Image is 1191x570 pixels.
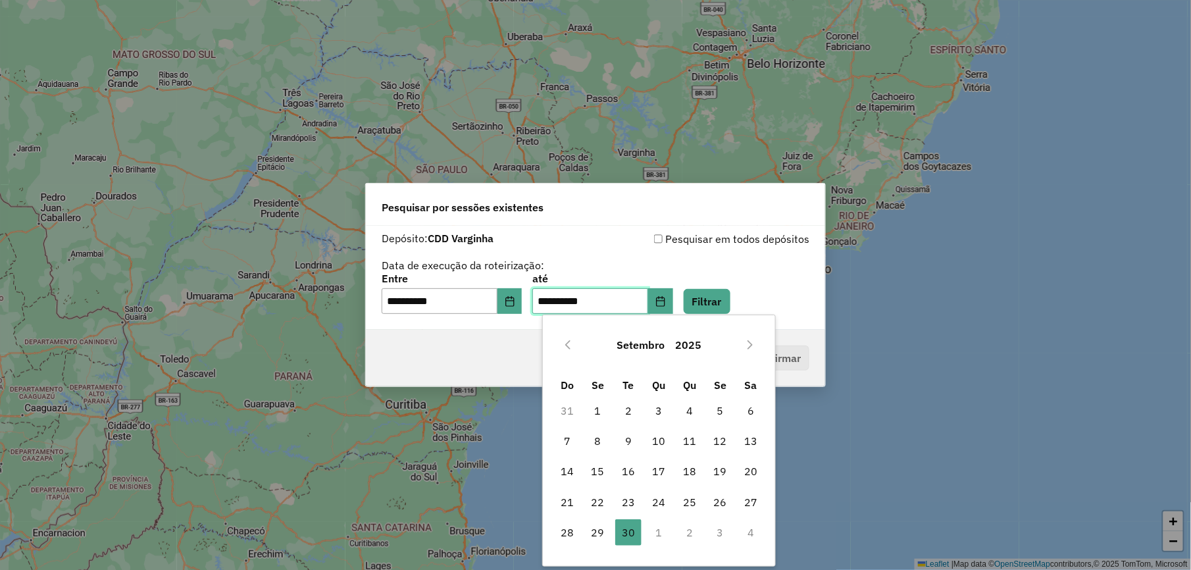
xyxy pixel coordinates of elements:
td: 18 [674,456,705,486]
td: 8 [582,426,613,456]
span: 30 [615,519,642,546]
button: Choose Date [497,288,522,315]
span: 6 [738,398,764,424]
label: até [532,271,672,286]
div: Pesquisar em todos depósitos [595,231,809,247]
span: 12 [707,428,734,454]
span: 1 [585,398,611,424]
span: 3 [646,398,672,424]
span: 23 [615,489,642,515]
span: 26 [707,489,734,515]
div: Choose Date [542,315,776,567]
span: 13 [738,428,764,454]
td: 9 [613,426,644,456]
button: Choose Month [611,329,670,361]
span: 4 [676,398,703,424]
span: Se [714,378,726,392]
span: 27 [738,489,764,515]
td: 2 [674,517,705,548]
span: 21 [554,489,580,515]
td: 29 [582,517,613,548]
td: 19 [705,456,736,486]
button: Previous Month [557,334,578,355]
span: 5 [707,398,734,424]
button: Choose Year [670,329,707,361]
button: Next Month [740,334,761,355]
td: 16 [613,456,644,486]
strong: CDD Varginha [428,232,494,245]
td: 2 [613,395,644,425]
span: Pesquisar por sessões existentes [382,199,544,215]
td: 12 [705,426,736,456]
td: 10 [644,426,674,456]
td: 7 [552,426,583,456]
span: Qu [653,378,666,392]
span: 11 [676,428,703,454]
td: 20 [736,456,767,486]
span: Se [592,378,604,392]
td: 4 [674,395,705,425]
span: Sa [745,378,757,392]
td: 27 [736,487,767,517]
label: Data de execução da roteirização: [382,257,544,273]
td: 25 [674,487,705,517]
span: 9 [615,428,642,454]
td: 21 [552,487,583,517]
td: 31 [552,395,583,425]
td: 17 [644,456,674,486]
label: Entre [382,271,522,286]
td: 30 [613,517,644,548]
td: 4 [736,517,767,548]
td: 1 [582,395,613,425]
span: Te [623,378,634,392]
span: 19 [707,458,734,484]
span: Do [561,378,574,392]
td: 23 [613,487,644,517]
button: Choose Date [648,288,673,315]
td: 13 [736,426,767,456]
td: 28 [552,517,583,548]
span: 16 [615,458,642,484]
button: Filtrar [684,289,730,314]
td: 11 [674,426,705,456]
td: 14 [552,456,583,486]
td: 6 [736,395,767,425]
span: 20 [738,458,764,484]
td: 5 [705,395,736,425]
td: 24 [644,487,674,517]
span: 14 [554,458,580,484]
span: 7 [554,428,580,454]
td: 1 [644,517,674,548]
td: 3 [705,517,736,548]
span: 24 [646,489,672,515]
span: 8 [585,428,611,454]
td: 15 [582,456,613,486]
td: 22 [582,487,613,517]
span: 2 [615,398,642,424]
label: Depósito: [382,230,494,246]
span: Qu [683,378,696,392]
span: 18 [676,458,703,484]
td: 26 [705,487,736,517]
span: 25 [676,489,703,515]
span: 15 [585,458,611,484]
span: 22 [585,489,611,515]
span: 28 [554,519,580,546]
span: 29 [585,519,611,546]
td: 3 [644,395,674,425]
span: 17 [646,458,672,484]
span: 10 [646,428,672,454]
